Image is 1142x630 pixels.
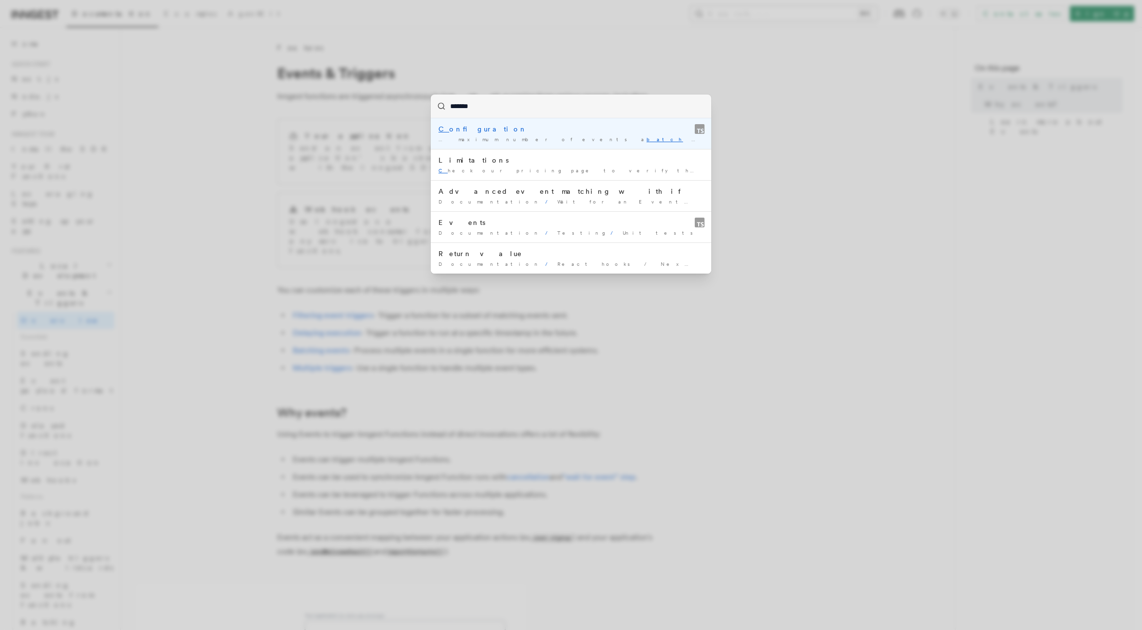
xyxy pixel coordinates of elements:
div: Return value [438,249,704,259]
span: Documentation [438,230,541,236]
mark: C [438,167,448,173]
mark: C [438,125,449,133]
div: Limitations [438,155,704,165]
span: / [545,261,553,267]
div: … maximum number of events a an have. urrent limit … [438,136,704,143]
span: / [610,230,619,236]
div: Advanced event matching with if [438,186,704,196]
span: Examples [700,199,759,204]
mark: batch [647,136,683,142]
span: Documentation [438,261,541,267]
div: onfiguration [438,124,704,134]
div: Events [438,218,704,227]
span: Testing [557,230,607,236]
div: heck our pricing page to verify the size limits … [438,167,704,174]
span: Documentation [438,199,541,204]
span: React hooks / Next.js TypeScript SDK v3.32.0+ [557,261,897,267]
span: / [545,199,553,204]
span: / [545,230,553,236]
span: Unit tests [623,230,699,236]
span: Wait for an Event [557,199,696,204]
